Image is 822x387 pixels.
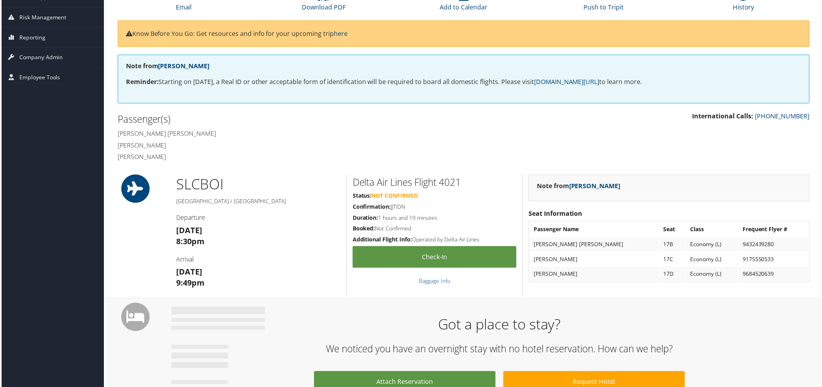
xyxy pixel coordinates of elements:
[687,268,739,282] td: Economy (L)
[352,204,517,211] h5: JJTIDN
[352,176,517,190] h2: Delta Air Lines Flight 4021
[740,268,810,282] td: 9684520639
[570,182,621,191] a: [PERSON_NAME]
[530,268,660,282] td: [PERSON_NAME]
[352,193,371,200] strong: Status:
[529,210,583,219] strong: Seat Information
[756,112,811,121] a: [PHONE_NUMBER]
[352,247,517,269] a: Check-in
[687,253,739,267] td: Economy (L)
[693,112,754,121] strong: International Calls:
[687,238,739,252] td: Economy (L)
[175,237,204,247] strong: 8:30pm
[687,223,739,237] th: Class
[530,238,660,252] td: [PERSON_NAME] [PERSON_NAME]
[18,7,65,27] span: Risk Management
[117,113,458,126] h2: Passenger(s)
[125,29,803,39] p: Know Before You Go: Get resources and info for your upcoming trip
[419,278,450,286] a: Baggage Info
[352,225,517,233] h5: Not Confirmed
[175,198,340,206] h5: [GEOGRAPHIC_DATA] / [GEOGRAPHIC_DATA]
[534,78,600,86] a: [DOMAIN_NAME][URL]
[352,215,517,222] h5: 1 hours and 19 minutes
[157,62,209,71] a: [PERSON_NAME]
[352,236,412,244] strong: Additional Flight Info:
[660,223,687,237] th: Seat
[740,253,810,267] td: 9175550533
[175,279,204,289] strong: 9:49pm
[18,68,59,88] span: Employee Tools
[740,238,810,252] td: 9432439280
[537,182,621,191] strong: Note from
[18,28,44,47] span: Reporting
[125,77,803,88] p: Starting on [DATE], a Real ID or other acceptable form of identification will be required to boar...
[333,29,347,38] a: here
[352,236,517,244] h5: Operated by Delta Air Lines
[125,78,158,86] strong: Reminder:
[175,267,201,278] strong: [DATE]
[660,253,687,267] td: 17C
[18,48,62,67] span: Company Admin
[117,141,458,150] h4: [PERSON_NAME]
[117,153,458,162] h4: [PERSON_NAME]
[175,226,201,236] strong: [DATE]
[660,268,687,282] td: 17D
[175,214,340,222] h4: Departure
[740,223,810,237] th: Frequent Flyer #
[352,204,391,211] strong: Confirmation:
[125,62,209,71] strong: Note from
[530,223,660,237] th: Passenger Name
[371,193,418,200] span: Not Confirmed
[352,215,378,222] strong: Duration:
[660,238,687,252] td: 17B
[352,225,375,233] strong: Booked:
[175,256,340,264] h4: Arrival
[175,175,340,195] h1: SLC BOI
[530,253,660,267] td: [PERSON_NAME]
[117,129,458,138] h4: [PERSON_NAME] [PERSON_NAME]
